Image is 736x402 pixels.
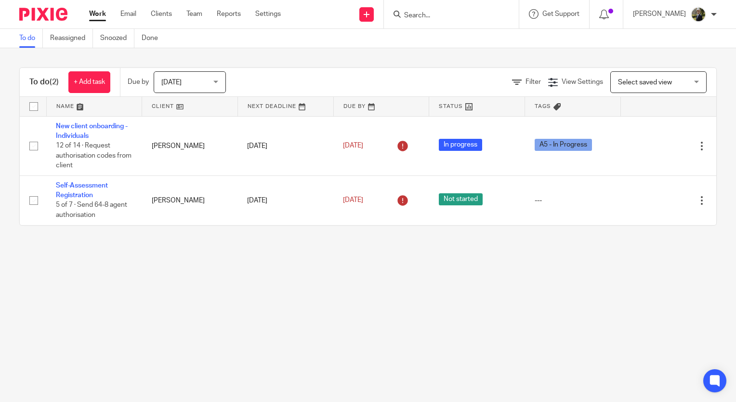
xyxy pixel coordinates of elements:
td: [DATE] [237,116,333,175]
td: [PERSON_NAME] [142,116,238,175]
input: Search [403,12,490,20]
a: Self-Assessment Registration [56,182,108,199]
span: Select saved view [618,79,672,86]
span: Get Support [542,11,579,17]
a: Team [186,9,202,19]
a: + Add task [68,71,110,93]
span: 5 of 7 · Send 64-8 agent authorisation [56,202,127,219]
a: Email [120,9,136,19]
span: [DATE] [343,197,363,204]
td: [DATE] [237,175,333,225]
img: Pixie [19,8,67,21]
p: Due by [128,77,149,87]
span: A5 - In Progress [535,139,592,151]
span: Not started [439,193,483,205]
a: New client onboarding - Individuals [56,123,128,139]
span: In progress [439,139,482,151]
h1: To do [29,77,59,87]
a: Done [142,29,165,48]
span: [DATE] [343,142,363,149]
a: Snoozed [100,29,134,48]
div: --- [535,196,611,205]
a: Clients [151,9,172,19]
a: Reassigned [50,29,93,48]
p: [PERSON_NAME] [633,9,686,19]
a: Reports [217,9,241,19]
td: [PERSON_NAME] [142,175,238,225]
a: Settings [255,9,281,19]
a: Work [89,9,106,19]
span: (2) [50,78,59,86]
span: 12 of 14 · Request authorisation codes from client [56,142,131,169]
a: To do [19,29,43,48]
span: Tags [535,104,551,109]
span: View Settings [562,79,603,85]
span: [DATE] [161,79,182,86]
img: ACCOUNTING4EVERYTHING-9.jpg [691,7,706,22]
span: Filter [526,79,541,85]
